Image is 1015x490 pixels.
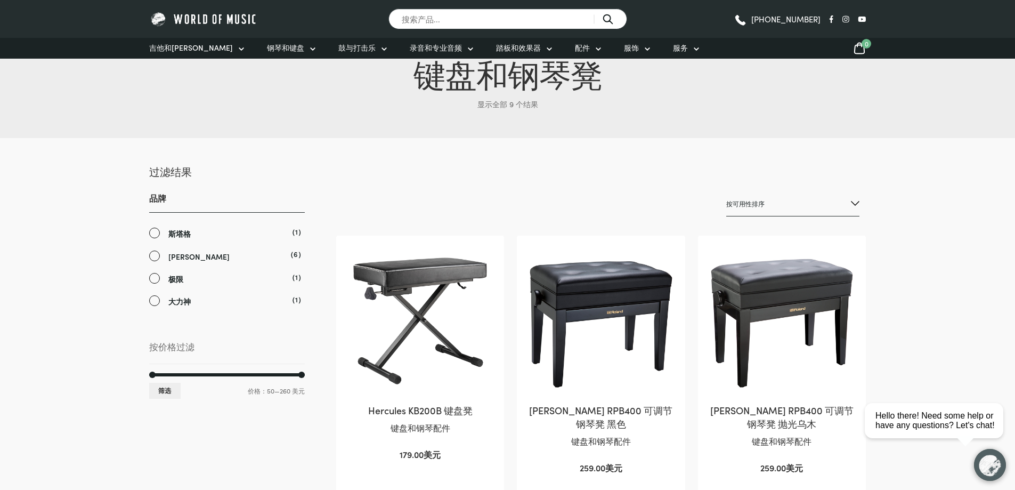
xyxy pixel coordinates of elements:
[149,226,305,240] a: 斯塔格
[287,249,305,259] font: （6）
[149,383,181,398] button: 筛选
[149,248,305,262] a: [PERSON_NAME]
[149,294,305,308] a: 大力神
[149,192,166,204] font: 品牌
[149,271,305,285] a: 极限
[605,462,622,473] font: 美元
[734,11,821,27] a: [PHONE_NUMBER]
[338,42,376,53] font: 鼓与打击乐
[709,246,855,475] a: [PERSON_NAME] RPB400 可调节钢琴凳 抛光乌木键盘和钢琴配件 259.00美元
[477,99,538,109] font: 显示全部 9 个结果
[709,246,855,393] img: Roland RPB400 可调节钢琴凳 抛光乌木
[527,246,674,393] img: Roland RPB400 可调节钢琴凳 黑色
[149,11,258,27] img: 音乐世界
[413,51,602,95] font: 键盘和钢琴凳
[168,274,183,284] font: 极限
[580,462,605,473] font: 259.00
[347,246,493,462] a: Hercules KB200B 键盘凳键盘和钢琴配件 179.00美元
[248,386,267,395] font: 价格：
[751,13,821,25] font: [PHONE_NUMBER]
[158,387,171,395] font: 筛选
[168,296,191,307] font: 大力神
[410,42,462,53] font: 录音和专业音频
[168,251,230,262] font: [PERSON_NAME]
[400,448,424,460] font: 179.00
[267,386,274,395] font: 50
[288,227,305,237] font: （1）
[860,373,1015,490] iframe: 与我们的支持团队聊天
[149,192,305,308] div: 品牌
[624,42,639,53] font: 服饰
[752,435,811,447] font: 键盘和钢琴配件
[529,404,672,430] font: [PERSON_NAME] RPB400 可调节钢琴凳 黑色
[575,42,590,53] font: 配件
[391,422,450,433] font: 键盘和钢琴配件
[280,386,305,395] font: 260 美元
[424,448,441,460] font: 美元
[149,340,194,353] font: 按价格过滤
[673,42,688,53] font: 服务
[496,42,541,53] font: 踏板和效果器
[347,246,493,393] img: Hercules KB200B 键盘凳
[571,435,631,447] font: 键盘和钢琴配件
[786,462,803,473] font: 美元
[760,462,786,473] font: 259.00
[288,272,305,282] font: （1）
[710,404,854,430] font: [PERSON_NAME] RPB400 可调节钢琴凳 抛光乌木
[368,404,473,417] font: Hercules KB200B 键盘凳
[865,39,868,48] font: 0
[149,42,233,53] font: 吉他和[PERSON_NAME]
[267,42,304,53] font: 钢琴和键盘
[168,229,191,239] font: 斯塔格
[274,386,280,395] font: —
[288,294,305,304] font: （1）
[149,164,192,179] font: 过滤结果
[388,9,627,29] input: 搜索产品...
[527,246,674,475] a: [PERSON_NAME] RPB400 可调节钢琴凳 黑色键盘和钢琴配件 259.00美元
[726,191,859,216] select: 车间订单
